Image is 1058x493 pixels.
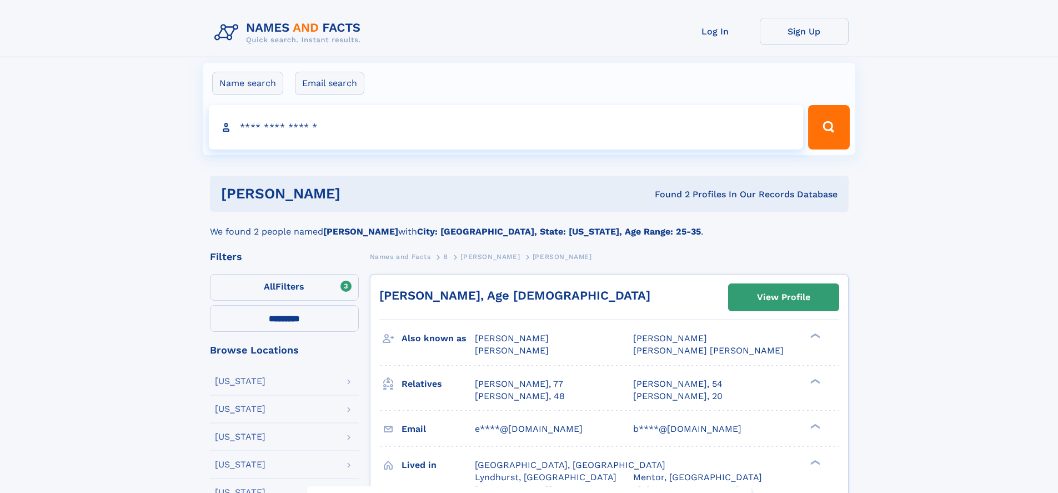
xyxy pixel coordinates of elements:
[729,284,839,311] a: View Profile
[808,332,821,340] div: ❯
[633,472,762,482] span: Mentor, [GEOGRAPHIC_DATA]
[215,460,265,469] div: [US_STATE]
[221,187,498,201] h1: [PERSON_NAME]
[370,250,431,263] a: Names and Facts
[475,472,616,482] span: Lyndhurst, [GEOGRAPHIC_DATA]
[379,288,650,302] a: [PERSON_NAME], Age [DEMOGRAPHIC_DATA]
[760,18,849,45] a: Sign Up
[808,459,821,466] div: ❯
[460,250,520,263] a: [PERSON_NAME]
[475,390,565,402] a: [PERSON_NAME], 48
[633,345,784,356] span: [PERSON_NAME] [PERSON_NAME]
[498,188,838,201] div: Found 2 Profiles In Our Records Database
[475,378,563,390] a: [PERSON_NAME], 77
[295,72,364,95] label: Email search
[215,432,265,441] div: [US_STATE]
[417,226,701,237] b: City: [GEOGRAPHIC_DATA], State: [US_STATE], Age Range: 25-35
[210,345,359,355] div: Browse Locations
[402,420,475,439] h3: Email
[757,285,810,310] div: View Profile
[533,253,592,261] span: [PERSON_NAME]
[808,105,849,150] button: Search Button
[402,456,475,475] h3: Lived in
[475,345,549,356] span: [PERSON_NAME]
[671,18,760,45] a: Log In
[475,460,665,470] span: [GEOGRAPHIC_DATA], [GEOGRAPHIC_DATA]
[210,252,359,262] div: Filters
[264,281,275,292] span: All
[402,375,475,394] h3: Relatives
[633,333,707,343] span: [PERSON_NAME]
[215,405,265,414] div: [US_STATE]
[633,378,723,390] a: [PERSON_NAME], 54
[808,422,821,430] div: ❯
[633,390,723,402] a: [PERSON_NAME], 20
[443,250,448,263] a: B
[323,226,398,237] b: [PERSON_NAME]
[212,72,283,95] label: Name search
[209,105,804,150] input: search input
[210,212,849,238] div: We found 2 people named with .
[475,333,549,343] span: [PERSON_NAME]
[215,377,265,386] div: [US_STATE]
[443,253,448,261] span: B
[402,329,475,348] h3: Also known as
[210,274,359,301] label: Filters
[808,377,821,385] div: ❯
[460,253,520,261] span: [PERSON_NAME]
[210,18,370,48] img: Logo Names and Facts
